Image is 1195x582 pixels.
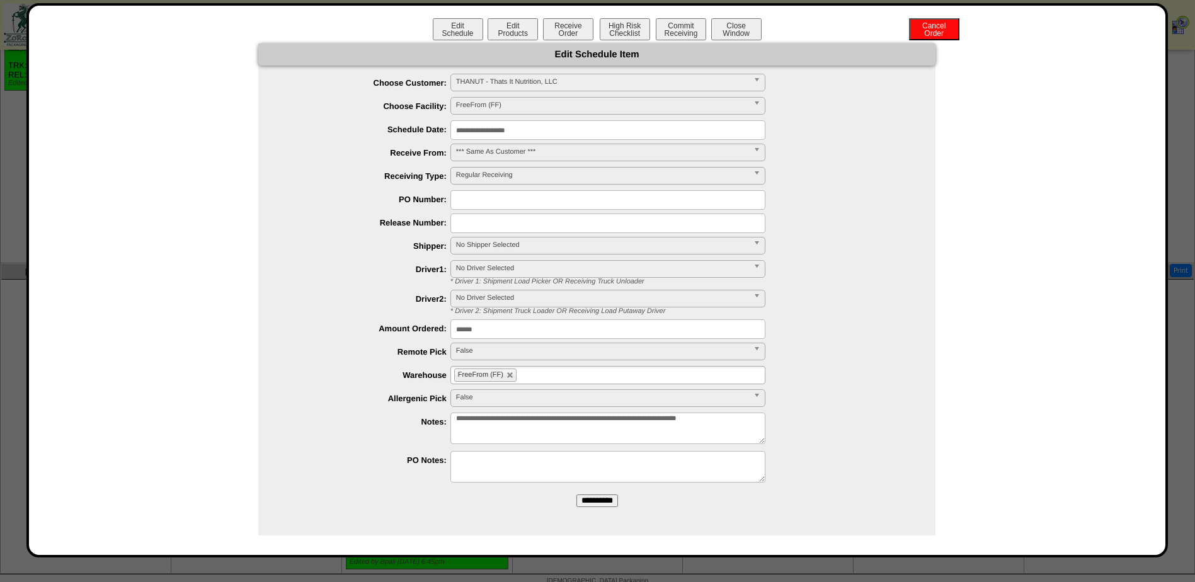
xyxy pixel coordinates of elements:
[710,28,763,38] a: CloseWindow
[456,74,748,89] span: THANUT - Thats It Nutrition, LLC
[656,18,706,40] button: CommitReceiving
[283,241,450,251] label: Shipper:
[488,18,538,40] button: EditProducts
[456,343,748,358] span: False
[283,125,450,134] label: Schedule Date:
[456,98,748,113] span: FreeFrom (FF)
[283,265,450,274] label: Driver1:
[456,237,748,253] span: No Shipper Selected
[909,18,959,40] button: CancelOrder
[283,370,450,380] label: Warehouse
[441,278,935,285] div: * Driver 1: Shipment Load Picker OR Receiving Truck Unloader
[283,455,450,465] label: PO Notes:
[441,307,935,315] div: * Driver 2: Shipment Truck Loader OR Receiving Load Putaway Driver
[283,101,450,111] label: Choose Facility:
[456,290,748,305] span: No Driver Selected
[456,168,748,183] span: Regular Receiving
[283,171,450,181] label: Receiving Type:
[283,394,450,403] label: Allergenic Pick
[283,195,450,204] label: PO Number:
[600,18,650,40] button: High RiskChecklist
[283,148,450,157] label: Receive From:
[258,43,935,66] div: Edit Schedule Item
[283,218,450,227] label: Release Number:
[283,347,450,357] label: Remote Pick
[456,261,748,276] span: No Driver Selected
[711,18,762,40] button: CloseWindow
[283,78,450,88] label: Choose Customer:
[598,29,653,38] a: High RiskChecklist
[283,417,450,426] label: Notes:
[283,324,450,333] label: Amount Ordered:
[458,371,503,379] span: FreeFrom (FF)
[433,18,483,40] button: EditSchedule
[283,294,450,304] label: Driver2:
[543,18,593,40] button: ReceiveOrder
[456,390,748,405] span: False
